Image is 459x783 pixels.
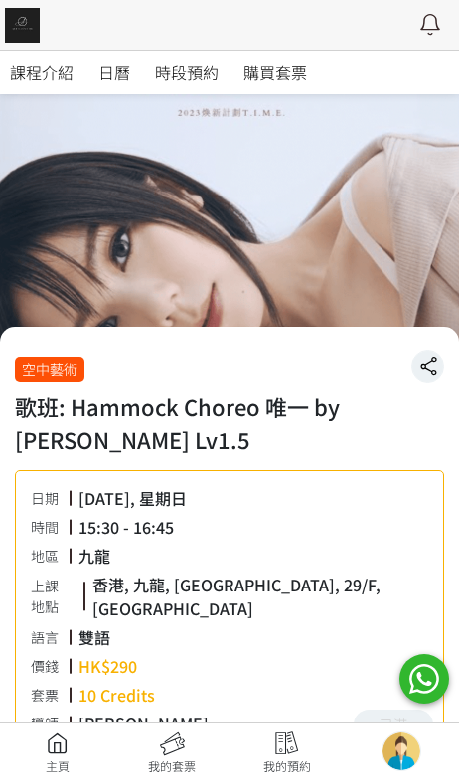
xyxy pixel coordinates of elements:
[31,627,69,648] div: 語言
[31,488,69,509] div: 日期
[78,712,209,735] div: [PERSON_NAME]
[354,710,433,740] a: 已滿
[98,61,130,84] span: 日曆
[31,714,69,734] div: 導師
[31,685,69,706] div: 套票
[78,683,155,707] div: 10 Credits
[10,61,74,84] span: 課程介紹
[10,51,74,94] a: 課程介紹
[15,390,444,456] h1: 歌班: Hammock Choreo 唯一 by [PERSON_NAME] Lv1.5
[78,486,187,510] div: [DATE], 星期日
[78,654,137,678] div: HK$290
[78,544,110,568] div: 九龍
[78,515,174,539] div: 15:30 - 16:45
[243,51,307,94] a: 購買套票
[15,357,84,382] div: 空中藝術
[98,51,130,94] a: 日曆
[31,517,69,538] div: 時間
[92,573,428,620] div: 香港, 九龍, [GEOGRAPHIC_DATA], 29/F, [GEOGRAPHIC_DATA]
[31,656,69,677] div: 價錢
[155,61,219,84] span: 時段預約
[243,61,307,84] span: 購買套票
[155,51,219,94] a: 時段預約
[78,625,110,649] div: 雙語
[31,576,82,617] div: 上課地點
[31,546,69,567] div: 地區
